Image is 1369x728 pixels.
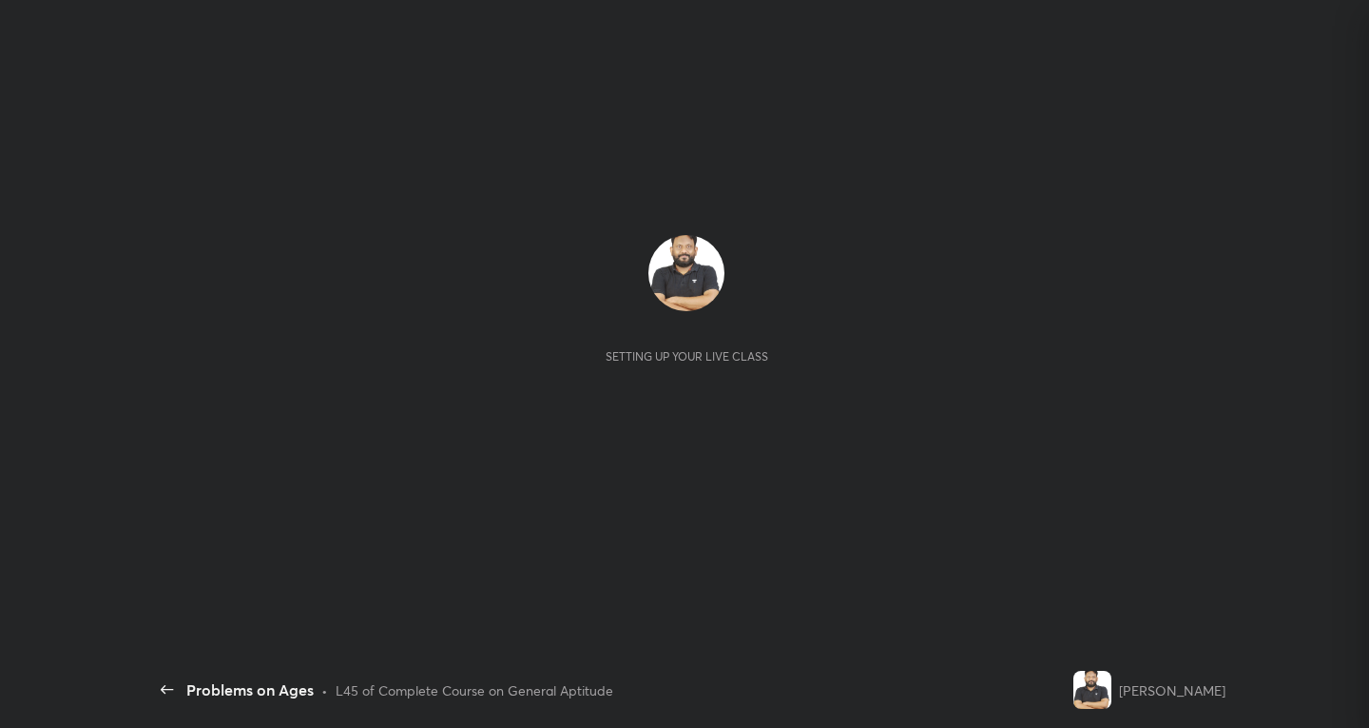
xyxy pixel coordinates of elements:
div: [PERSON_NAME] [1119,680,1225,700]
div: • [321,680,328,700]
div: L45 of Complete Course on General Aptitude [336,680,613,700]
div: Setting up your live class [606,349,768,364]
img: eb572a6c184c4c0488efe4485259b19d.jpg [648,235,724,311]
img: eb572a6c184c4c0488efe4485259b19d.jpg [1073,671,1111,709]
div: Problems on Ages [186,679,314,701]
